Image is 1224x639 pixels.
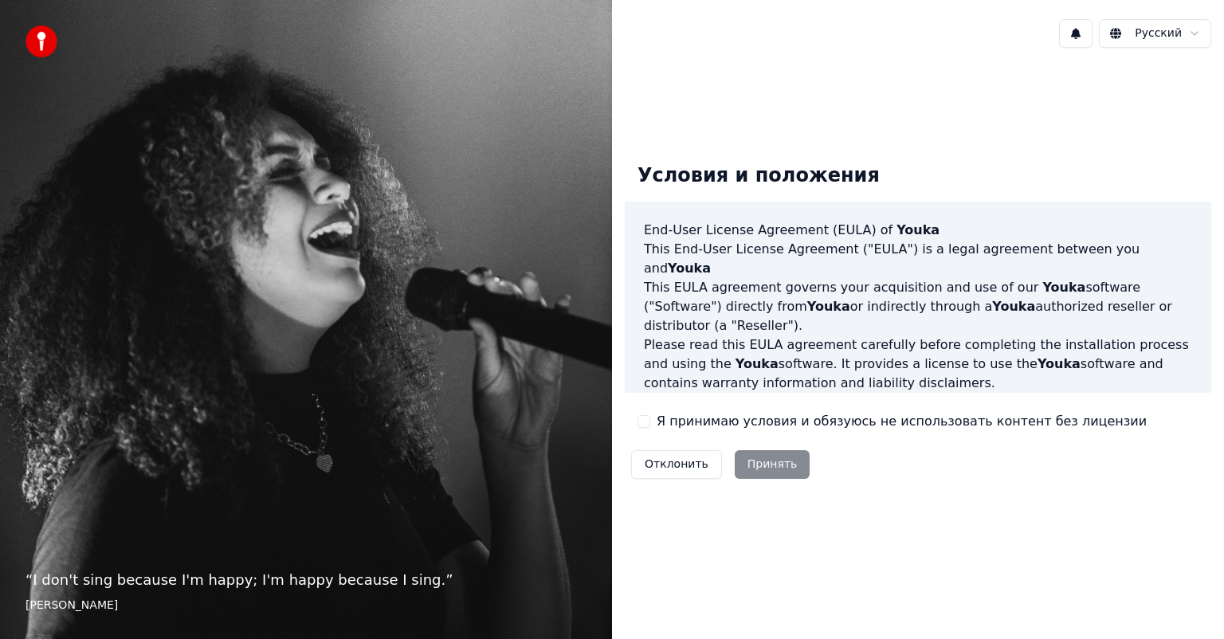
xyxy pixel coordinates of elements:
[657,412,1147,431] label: Я принимаю условия и обязуюсь не использовать контент без лицензии
[1042,280,1085,295] span: Youka
[25,598,586,614] footer: [PERSON_NAME]
[631,450,722,479] button: Отклонить
[896,222,940,237] span: Youka
[807,299,850,314] span: Youka
[25,569,586,591] p: “ I don't sing because I'm happy; I'm happy because I sing. ”
[625,151,892,202] div: Условия и положения
[644,240,1192,278] p: This End-User License Agreement ("EULA") is a legal agreement between you and
[668,261,711,276] span: Youka
[1038,356,1081,371] span: Youka
[644,221,1192,240] h3: End-User License Agreement (EULA) of
[25,25,57,57] img: youka
[644,393,1192,469] p: If you register for a free trial of the software, this EULA agreement will also govern that trial...
[736,356,779,371] span: Youka
[992,299,1035,314] span: Youka
[644,335,1192,393] p: Please read this EULA agreement carefully before completing the installation process and using th...
[644,278,1192,335] p: This EULA agreement governs your acquisition and use of our software ("Software") directly from o...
